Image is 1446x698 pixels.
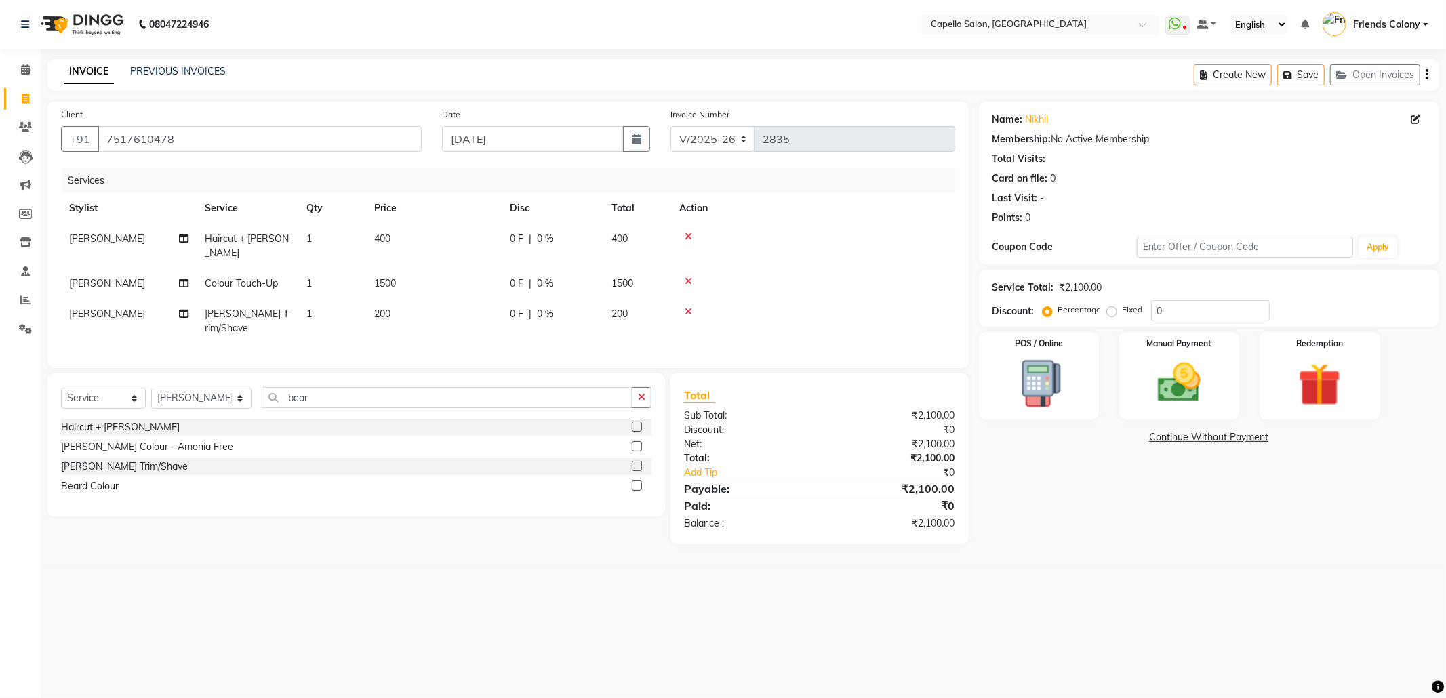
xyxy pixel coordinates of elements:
div: Discount: [674,423,820,437]
span: 0 % [537,307,553,321]
span: [PERSON_NAME] [69,308,145,320]
img: _gift.svg [1285,358,1354,411]
a: Add Tip [674,466,844,480]
th: Price [366,193,502,224]
span: 1 [306,277,312,289]
div: ₹2,100.00 [820,437,965,451]
div: Membership: [992,132,1051,146]
th: Stylist [61,193,197,224]
label: Percentage [1058,304,1102,316]
div: Paid: [674,497,820,514]
span: [PERSON_NAME] [69,232,145,245]
button: Create New [1194,64,1272,85]
div: ₹2,100.00 [820,409,965,423]
div: Sub Total: [674,409,820,423]
span: 1 [306,308,312,320]
span: | [529,276,531,291]
img: Friends Colony [1323,12,1346,36]
b: 08047224946 [149,5,209,43]
div: Services [62,168,965,193]
div: Haircut + [PERSON_NAME] [61,420,180,434]
label: Client [61,108,83,121]
div: Net: [674,437,820,451]
span: 400 [611,232,628,245]
button: Save [1277,64,1325,85]
div: 0 [1051,171,1056,186]
th: Total [603,193,671,224]
div: ₹2,100.00 [820,451,965,466]
span: 1 [306,232,312,245]
th: Service [197,193,298,224]
input: Search by Name/Mobile/Email/Code [98,126,422,152]
label: Invoice Number [670,108,729,121]
a: PREVIOUS INVOICES [130,65,226,77]
div: - [1041,191,1045,205]
a: Nikhil [1026,112,1049,127]
div: Card on file: [992,171,1048,186]
div: Total: [674,451,820,466]
span: 0 % [537,232,553,246]
span: 0 F [510,276,523,291]
label: Fixed [1123,304,1143,316]
div: Beard Colour [61,479,119,493]
div: Coupon Code [992,240,1137,254]
th: Action [671,193,955,224]
div: Last Visit: [992,191,1038,205]
th: Qty [298,193,366,224]
span: | [529,232,531,246]
div: No Active Membership [992,132,1426,146]
span: 0 F [510,307,523,321]
div: [PERSON_NAME] Trim/Shave [61,459,188,474]
span: 1500 [374,277,396,289]
span: Total [684,388,715,403]
span: Haircut + [PERSON_NAME] [205,232,289,259]
a: Continue Without Payment [982,430,1437,445]
div: ₹0 [820,497,965,514]
div: 0 [1026,211,1031,225]
img: _cash.svg [1144,358,1214,407]
img: logo [35,5,127,43]
div: Payable: [674,480,820,497]
div: [PERSON_NAME] Colour - Amonia Free [61,440,233,454]
span: [PERSON_NAME] Trim/Shave [205,308,289,334]
label: Date [442,108,460,121]
span: 200 [611,308,628,320]
a: INVOICE [64,60,114,84]
input: Search or Scan [262,387,632,408]
span: Colour Touch-Up [205,277,278,289]
button: Open Invoices [1330,64,1420,85]
span: 200 [374,308,390,320]
span: | [529,307,531,321]
span: Friends Colony [1353,18,1420,32]
div: ₹0 [820,423,965,437]
th: Disc [502,193,603,224]
div: Points: [992,211,1023,225]
img: _pos-terminal.svg [1004,358,1074,409]
div: Name: [992,112,1023,127]
button: +91 [61,126,99,152]
span: 1500 [611,277,633,289]
input: Enter Offer / Coupon Code [1137,237,1354,258]
div: ₹2,100.00 [820,516,965,531]
div: ₹2,100.00 [1060,281,1102,295]
span: [PERSON_NAME] [69,277,145,289]
label: Redemption [1296,337,1343,350]
button: Apply [1359,237,1397,258]
div: ₹2,100.00 [820,480,965,497]
div: Service Total: [992,281,1054,295]
div: ₹0 [844,466,965,480]
div: Balance : [674,516,820,531]
span: 400 [374,232,390,245]
span: 0 F [510,232,523,246]
div: Total Visits: [992,152,1046,166]
span: 0 % [537,276,553,291]
label: POS / Online [1015,337,1063,350]
label: Manual Payment [1147,337,1212,350]
div: Discount: [992,304,1035,319]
